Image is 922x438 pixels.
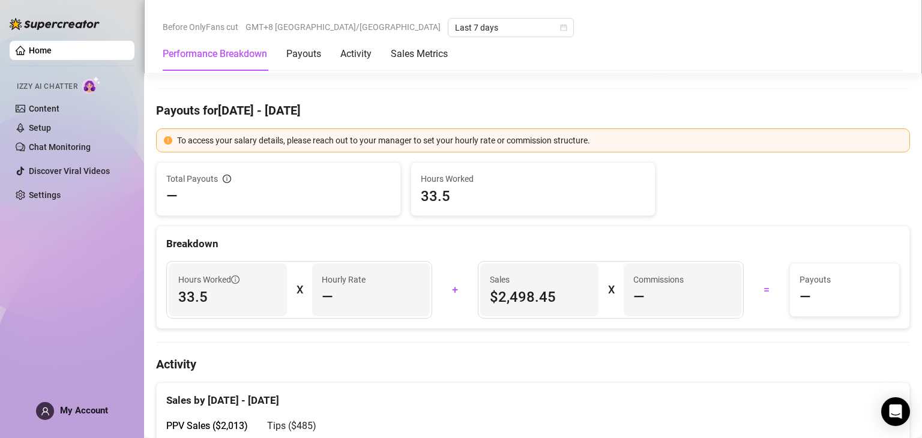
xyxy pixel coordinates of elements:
[17,81,77,92] span: Izzy AI Chatter
[29,123,51,133] a: Setup
[286,47,321,61] div: Payouts
[297,280,303,299] div: X
[800,273,890,286] span: Payouts
[29,142,91,152] a: Chat Monitoring
[163,47,267,61] div: Performance Breakdown
[231,275,240,284] span: info-circle
[490,273,589,286] span: Sales
[246,18,441,36] span: GMT+8 [GEOGRAPHIC_DATA]/[GEOGRAPHIC_DATA]
[166,187,178,206] span: —
[322,287,333,307] span: —
[29,46,52,55] a: Home
[439,280,471,299] div: +
[156,102,910,119] h4: Payouts for [DATE] - [DATE]
[10,18,100,30] img: logo-BBDzfeDw.svg
[608,280,614,299] div: X
[29,104,59,113] a: Content
[800,287,811,307] span: —
[455,19,567,37] span: Last 7 days
[391,47,448,61] div: Sales Metrics
[156,356,910,373] h4: Activity
[166,383,900,409] div: Sales by [DATE] - [DATE]
[223,175,231,183] span: info-circle
[29,190,61,200] a: Settings
[166,236,900,252] div: Breakdown
[29,166,110,176] a: Discover Viral Videos
[166,172,218,185] span: Total Payouts
[633,287,645,307] span: —
[490,287,589,307] span: $2,498.45
[267,420,316,431] span: Tips ( $485 )
[340,47,372,61] div: Activity
[60,405,108,416] span: My Account
[560,24,567,31] span: calendar
[322,273,366,286] article: Hourly Rate
[177,134,902,147] div: To access your salary details, please reach out to your manager to set your hourly rate or commis...
[163,18,238,36] span: Before OnlyFans cut
[751,280,782,299] div: =
[633,273,684,286] article: Commissions
[166,420,248,431] span: PPV Sales ( $2,013 )
[421,187,645,206] span: 33.5
[178,273,240,286] span: Hours Worked
[82,76,101,94] img: AI Chatter
[164,136,172,145] span: exclamation-circle
[41,407,50,416] span: user
[881,397,910,426] div: Open Intercom Messenger
[421,172,645,185] span: Hours Worked
[178,287,277,307] span: 33.5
